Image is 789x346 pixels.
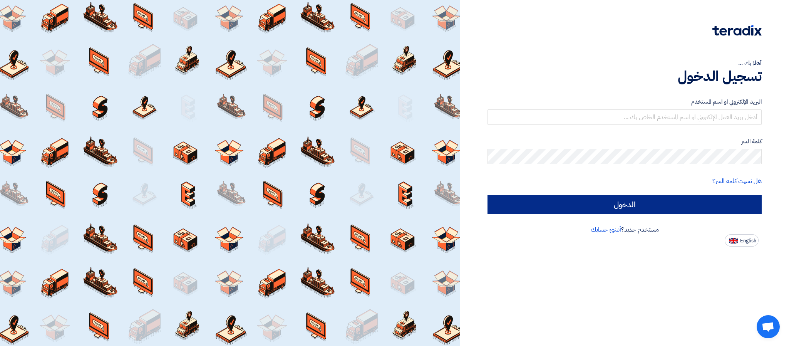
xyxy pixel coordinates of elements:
div: أهلا بك ... [487,59,762,68]
h1: تسجيل الدخول [487,68,762,85]
a: أنشئ حسابك [591,225,621,234]
label: كلمة السر [487,137,762,146]
input: أدخل بريد العمل الإلكتروني او اسم المستخدم الخاص بك ... [487,109,762,125]
img: Teradix logo [712,25,762,36]
div: Open chat [757,315,780,338]
button: English [725,234,759,247]
div: مستخدم جديد؟ [487,225,762,234]
a: هل نسيت كلمة السر؟ [712,176,762,186]
span: English [740,238,756,244]
img: en-US.png [729,238,738,244]
label: البريد الإلكتروني او اسم المستخدم [487,97,762,106]
input: الدخول [487,195,762,214]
